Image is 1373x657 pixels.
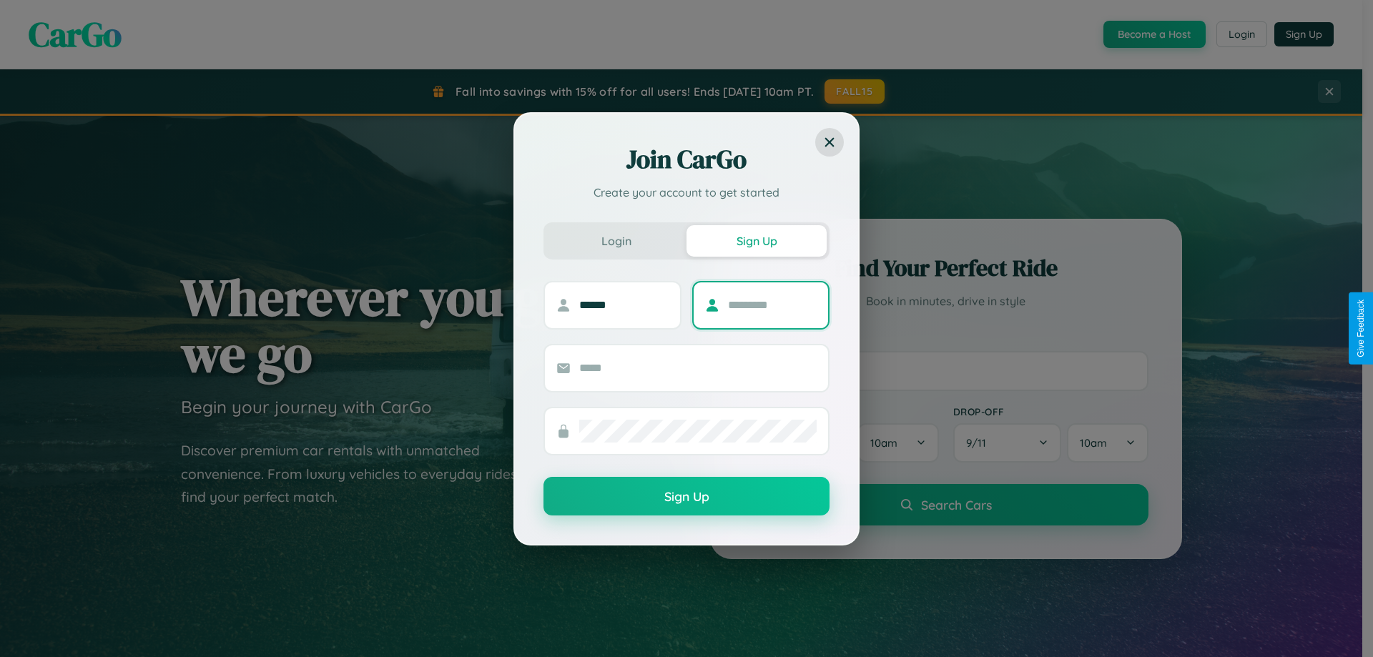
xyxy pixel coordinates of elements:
[543,477,830,515] button: Sign Up
[546,225,686,257] button: Login
[543,184,830,201] p: Create your account to get started
[686,225,827,257] button: Sign Up
[1356,300,1366,357] div: Give Feedback
[543,142,830,177] h2: Join CarGo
